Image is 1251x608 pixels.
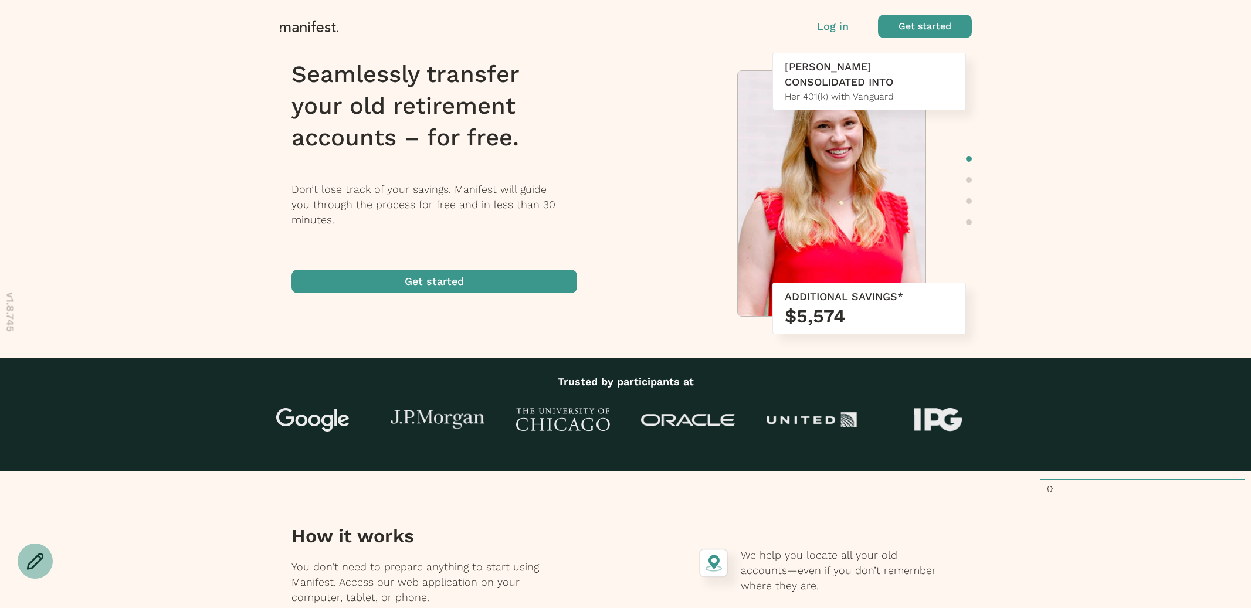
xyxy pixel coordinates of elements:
h3: $5,574 [785,304,954,328]
button: Get started [878,15,972,38]
img: University of Chicago [516,408,610,432]
h3: How it works [291,524,554,548]
div: [PERSON_NAME] CONSOLIDATED INTO [785,59,954,90]
div: ADDITIONAL SAVINGS* [785,289,954,304]
h1: Seamlessly transfer your old retirement accounts – for free. [291,59,592,154]
button: Log in [817,19,849,34]
img: Meredith [738,71,925,322]
p: Don’t lose track of your savings. Manifest will guide you through the process for free and in les... [291,182,592,227]
div: Her 401(k) with Vanguard [785,90,954,104]
img: Google [266,408,360,432]
p: v 1.8.745 [3,292,18,331]
pre: {} [1040,479,1245,596]
img: J.P Morgan [391,410,484,430]
img: Oracle [641,414,735,426]
button: Get started [291,270,577,293]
